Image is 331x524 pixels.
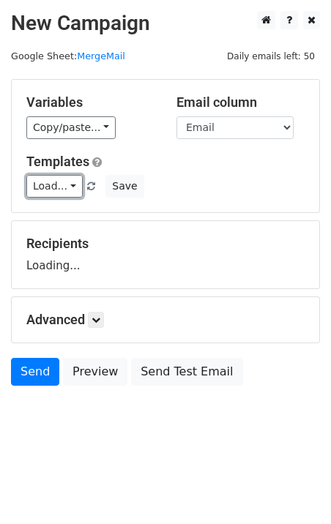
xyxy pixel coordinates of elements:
a: MergeMail [77,50,125,61]
a: Preview [63,358,127,386]
div: Loading... [26,236,305,274]
h5: Advanced [26,312,305,328]
a: Daily emails left: 50 [222,50,320,61]
small: Google Sheet: [11,50,125,61]
span: Daily emails left: 50 [222,48,320,64]
a: Send [11,358,59,386]
a: Load... [26,175,83,198]
iframe: Chat Widget [258,454,331,524]
h5: Recipients [26,236,305,252]
button: Save [105,175,144,198]
a: Copy/paste... [26,116,116,139]
a: Templates [26,154,89,169]
h5: Email column [176,94,305,111]
h2: New Campaign [11,11,320,36]
h5: Variables [26,94,155,111]
a: Send Test Email [131,358,242,386]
